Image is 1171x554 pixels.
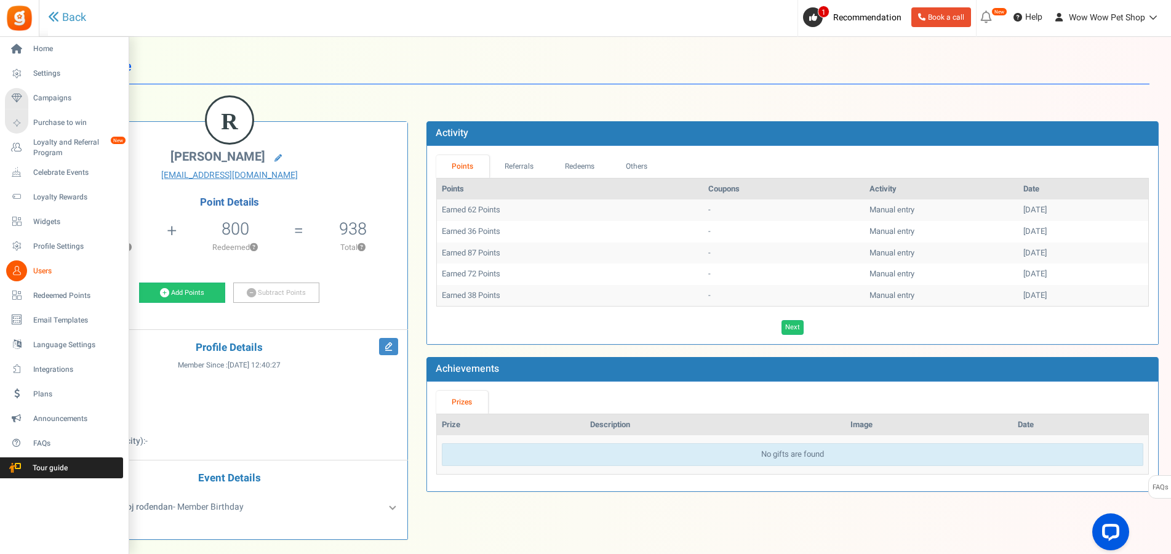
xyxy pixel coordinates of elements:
p: Redeemed [178,242,293,253]
h1: User Profile [60,49,1149,84]
img: Gratisfaction [6,4,33,32]
span: Widgets [33,217,119,227]
a: Widgets [5,211,123,232]
td: Earned 62 Points [437,199,703,221]
a: Next [781,320,804,335]
div: [DATE] [1023,268,1143,280]
figcaption: R [207,97,252,145]
b: Unesi svoj rođendan [95,500,173,513]
span: Campaigns [33,93,119,103]
p: : [61,398,398,411]
em: New [991,7,1007,16]
a: Email Templates [5,310,123,331]
span: Loyalty and Referral Program [33,137,123,158]
a: Add Points [139,283,225,303]
button: ? [358,244,366,252]
span: Plans [33,389,119,399]
td: - [703,221,865,243]
b: Activity [436,126,468,140]
span: - Member Birthday [95,500,244,513]
a: Purchase to win [5,113,123,134]
span: Manual entry [869,268,914,279]
th: Coupons [703,179,865,200]
a: Language Settings [5,334,123,355]
span: Email Templates [33,315,119,326]
span: [PERSON_NAME] [170,148,265,166]
p: : [61,417,398,429]
h4: Event Details [61,473,398,484]
span: Tour guide [6,463,92,473]
span: Manual entry [869,225,914,237]
th: Date [1018,179,1148,200]
span: Recommendation [833,11,901,24]
p: Total [305,242,401,253]
td: Earned 38 Points [437,285,703,307]
span: Purchase to win [33,118,119,128]
i: Edit Profile [379,338,398,355]
span: 1 [818,6,829,18]
a: Referrals [489,155,550,178]
span: FAQs [1152,476,1169,499]
button: ? [250,244,258,252]
span: Profile Settings [33,241,119,252]
span: Celebrate Events [33,167,119,178]
a: Prizes [436,391,488,414]
h5: 800 [222,220,249,238]
b: Achievements [436,361,499,376]
span: Settings [33,68,119,79]
div: No gifts are found [442,443,1143,466]
span: FAQs [33,438,119,449]
a: Loyalty and Referral Program New [5,137,123,158]
div: [DATE] [1023,290,1143,302]
span: Redeemed Points [33,291,119,301]
span: [DATE] 12:40:27 [228,360,281,371]
em: New [110,136,126,145]
h5: 938 [339,220,367,238]
th: Description [585,414,846,436]
p: : [61,435,398,448]
span: - [145,435,148,448]
th: Image [845,414,1013,436]
span: Member Since : [178,360,281,371]
span: Home [33,44,119,54]
td: - [703,285,865,307]
a: Others [610,155,663,178]
th: Points [437,179,703,200]
a: Celebrate Events [5,162,123,183]
a: Profile Settings [5,236,123,257]
span: Manual entry [869,289,914,301]
a: FAQs [5,433,123,454]
span: Announcements [33,414,119,424]
th: Date [1013,414,1148,436]
a: Redeemed Points [5,285,123,306]
a: 1 Recommendation [803,7,906,27]
span: Wow Wow Pet Shop [1069,11,1145,24]
span: Manual entry [869,204,914,215]
h4: Profile Details [61,342,398,354]
a: Book a call [911,7,971,27]
td: - [703,263,865,285]
h4: Point Details [52,197,407,208]
p: : [61,380,398,392]
td: - [703,199,865,221]
a: Home [5,39,123,60]
td: Earned 87 Points [437,243,703,264]
a: Announcements [5,408,123,429]
span: Help [1022,11,1042,23]
td: Earned 72 Points [437,263,703,285]
div: [DATE] [1023,204,1143,216]
a: Integrations [5,359,123,380]
th: Prize [437,414,585,436]
span: Language Settings [33,340,119,350]
td: - [703,243,865,264]
span: Integrations [33,364,119,375]
div: [DATE] [1023,226,1143,238]
a: Campaigns [5,88,123,109]
td: Earned 36 Points [437,221,703,243]
a: Users [5,260,123,281]
a: Plans [5,383,123,404]
a: Points [436,155,489,178]
span: Manual entry [869,247,914,259]
th: Activity [865,179,1018,200]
